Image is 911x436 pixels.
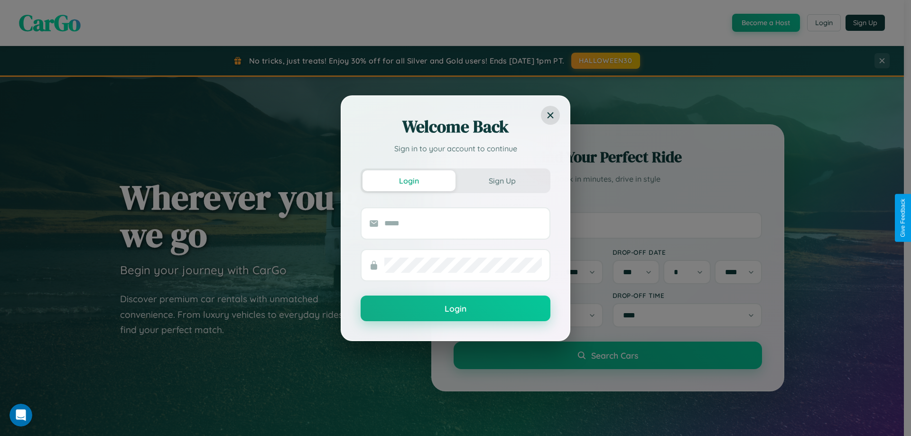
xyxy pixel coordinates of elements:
[361,296,550,321] button: Login
[363,170,455,191] button: Login
[455,170,548,191] button: Sign Up
[9,404,32,427] iframe: Intercom live chat
[361,143,550,154] p: Sign in to your account to continue
[361,115,550,138] h2: Welcome Back
[900,199,906,237] div: Give Feedback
